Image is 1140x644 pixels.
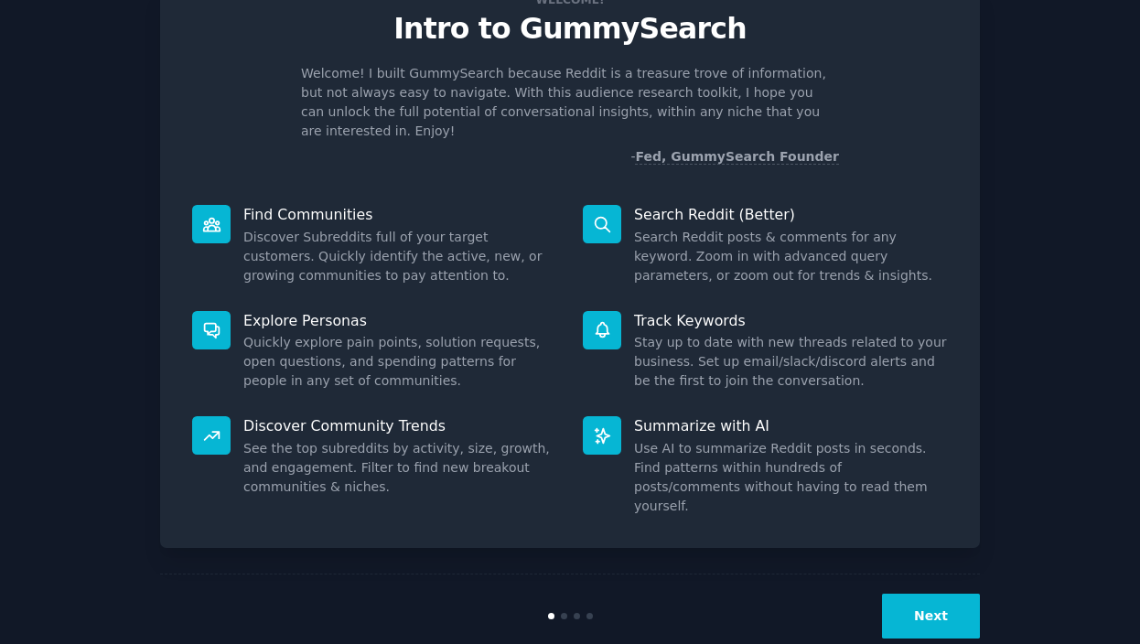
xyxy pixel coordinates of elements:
[243,311,557,330] p: Explore Personas
[882,594,980,639] button: Next
[179,13,961,45] p: Intro to GummySearch
[243,205,557,224] p: Find Communities
[301,64,839,141] p: Welcome! I built GummySearch because Reddit is a treasure trove of information, but not always ea...
[630,147,839,166] div: -
[243,333,557,391] dd: Quickly explore pain points, solution requests, open questions, and spending patterns for people ...
[634,439,948,516] dd: Use AI to summarize Reddit posts in seconds. Find patterns within hundreds of posts/comments with...
[243,416,557,435] p: Discover Community Trends
[243,228,557,285] dd: Discover Subreddits full of your target customers. Quickly identify the active, new, or growing c...
[634,205,948,224] p: Search Reddit (Better)
[634,416,948,435] p: Summarize with AI
[243,439,557,497] dd: See the top subreddits by activity, size, growth, and engagement. Filter to find new breakout com...
[634,311,948,330] p: Track Keywords
[634,333,948,391] dd: Stay up to date with new threads related to your business. Set up email/slack/discord alerts and ...
[634,228,948,285] dd: Search Reddit posts & comments for any keyword. Zoom in with advanced query parameters, or zoom o...
[635,149,839,165] a: Fed, GummySearch Founder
